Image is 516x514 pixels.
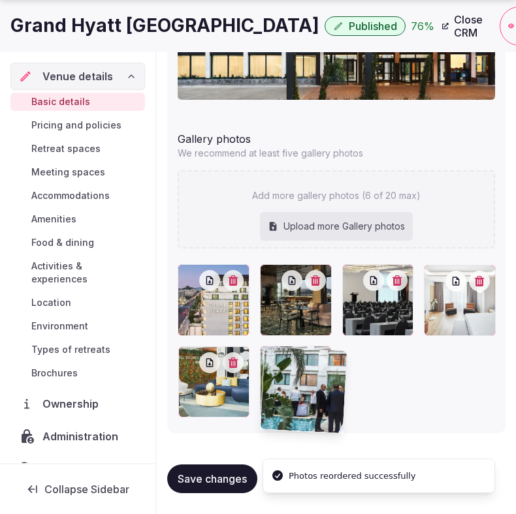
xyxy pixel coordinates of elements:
h1: Grand Hyatt [GEOGRAPHIC_DATA] [10,13,319,38]
a: Accommodations [10,187,145,205]
span: Amenities [31,213,76,226]
div: Photos reordered successfully [289,470,415,483]
a: Retreat spaces [10,140,145,158]
div: Grand-Hyatt-Athens-P070-Lobby-Area.16x9-1.webp [178,346,250,418]
div: Upload more Gallery photos [260,212,413,241]
a: Pricing and policies [10,116,145,134]
a: Amenities [10,210,145,228]
span: Location [31,296,71,309]
span: Published [349,20,397,33]
a: Environment [10,317,145,335]
a: Brochures [10,364,145,382]
div: ATHGH-P0121-Caryatids-Classroom-Setup.16x9-1.webp [342,264,414,336]
a: Close CRM [434,7,494,46]
a: Types of retreats [10,340,145,359]
a: Basic details [10,93,145,111]
span: Brochures [31,367,78,380]
span: Meeting spaces [31,166,105,179]
p: Add more gallery photos (6 of 20 max) [252,189,421,202]
button: Collapse Sidebar [10,475,145,504]
span: Save changes [178,472,247,485]
img: 481920868_1695554731059713_7689879376122611418_n-1.jpg [260,347,346,433]
div: ATHGH-P0159-Rooftop-Restaurant-Acropolis-View.16x9.webp [260,264,332,336]
span: Food & dining [31,236,94,249]
div: 481920868_1695554731059713_7689879376122611418_n-1.jpg [260,346,332,417]
span: Basic details [31,95,90,108]
span: Accommodations [31,189,110,202]
a: Location [10,294,145,312]
span: Ownership [42,396,104,412]
button: Save changes [167,464,257,493]
span: Pricing and policies [31,119,121,132]
a: Food & dining [10,234,145,252]
p: We recommend at least five gallery photos [178,147,495,160]
span: Environment [31,320,88,333]
button: 76% [411,18,434,34]
a: Activity log [10,455,145,483]
a: Administration [10,423,145,450]
span: Venue details [42,68,113,84]
a: Ownership [10,390,145,417]
span: Retreat spaces [31,142,101,155]
span: Administration [42,429,123,444]
span: Activity log [42,461,105,477]
div: ATHGH-P0100-Executive-Suite.16x9.webp [424,265,496,337]
div: Gallery photos [178,126,495,147]
span: Collapse Sidebar [44,483,129,496]
a: Activities & experiences [10,257,145,288]
div: 76 % [411,18,434,34]
div: Grand-Hyatt-Athens-P003-Exterior-Evening.16x9.webp [178,264,250,336]
span: Types of retreats [31,343,110,356]
span: Close CRM [454,13,487,39]
span: Activities & experiences [31,260,140,286]
button: Published [325,16,406,36]
a: Meeting spaces [10,163,145,181]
